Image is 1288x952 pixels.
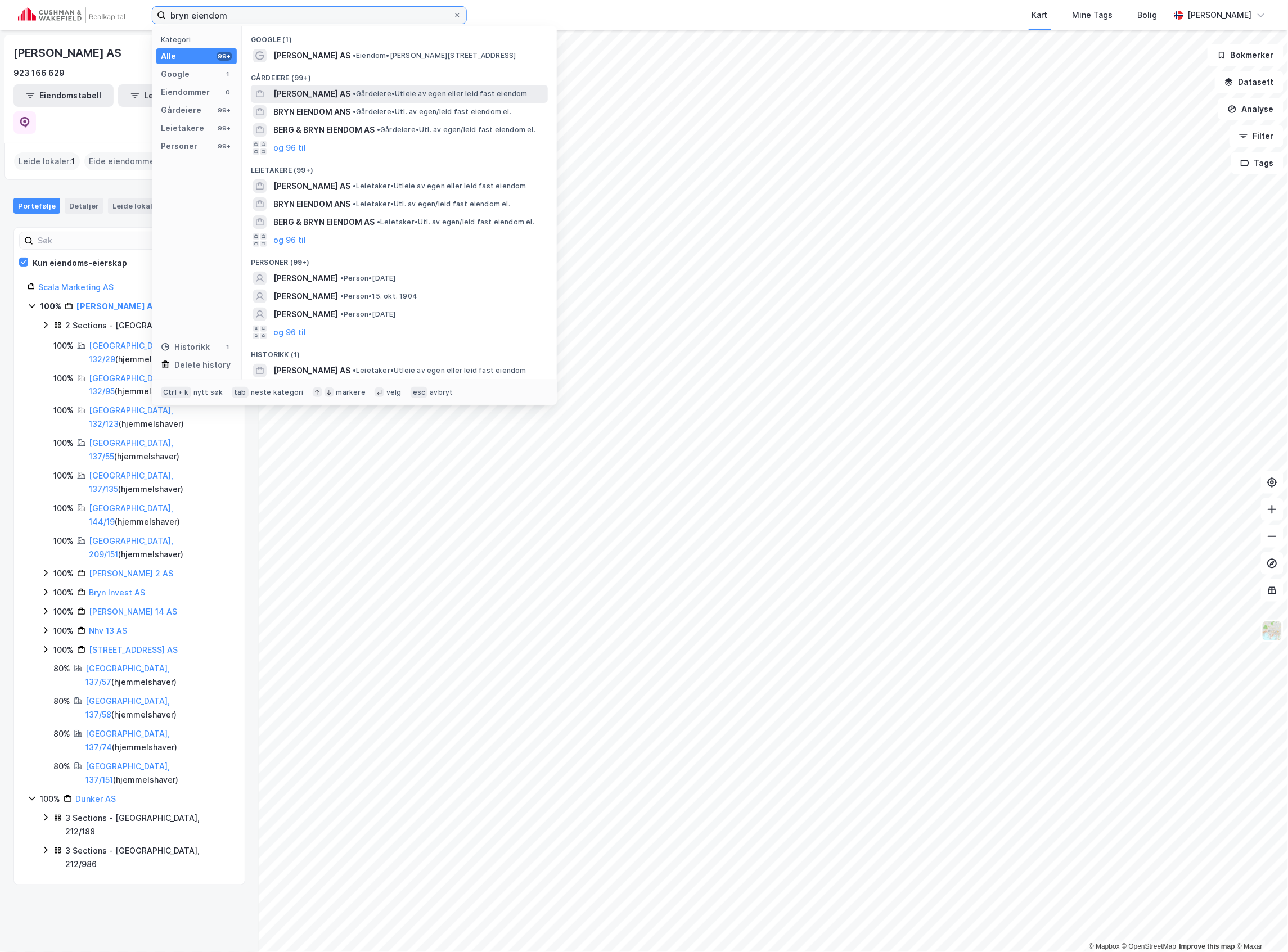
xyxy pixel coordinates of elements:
[340,310,344,318] span: •
[18,7,125,23] img: cushman-wakefield-realkapital-logo.202ea83816669bd177139c58696a8fa1.svg
[14,152,80,170] div: Leide lokaler :
[353,51,356,60] span: •
[53,436,74,450] div: 100%
[386,388,402,397] div: velg
[353,200,356,208] span: •
[85,664,170,687] a: [GEOGRAPHIC_DATA], 137/57
[161,85,210,99] div: Eiendommer
[1179,942,1235,950] a: Improve this map
[273,197,350,211] span: BRYN EIENDOM ANS
[1218,98,1284,120] button: Analyse
[85,694,231,721] div: ( hjemmelshaver )
[53,469,74,482] div: 100%
[1089,942,1120,950] a: Mapbox
[223,70,232,79] div: 1
[65,811,231,838] div: 3 Sections - [GEOGRAPHIC_DATA], 212/188
[161,121,204,135] div: Leietakere
[353,107,511,116] span: Gårdeiere • Utl. av egen/leid fast eiendom el.
[161,139,197,153] div: Personer
[38,282,114,292] a: Scala Marketing AS
[251,388,304,397] div: neste kategori
[242,157,557,177] div: Leietakere (99+)
[53,339,74,353] div: 100%
[85,761,170,784] a: [GEOGRAPHIC_DATA], 137/151
[340,274,396,283] span: Person • [DATE]
[89,405,173,428] a: [GEOGRAPHIC_DATA], 132/123
[353,366,356,375] span: •
[273,364,350,377] span: [PERSON_NAME] AS
[1138,8,1158,22] div: Bolig
[217,142,232,151] div: 99+
[166,7,453,24] input: Søk på adresse, matrikkel, gårdeiere, leietakere eller personer
[273,87,350,101] span: [PERSON_NAME] AS
[273,290,338,303] span: [PERSON_NAME]
[161,340,210,354] div: Historikk
[89,503,173,526] a: [GEOGRAPHIC_DATA], 144/19
[71,155,75,168] span: 1
[273,141,306,155] button: og 96 til
[411,387,428,398] div: esc
[161,103,201,117] div: Gårdeiere
[89,569,173,578] a: [PERSON_NAME] 2 AS
[53,605,74,619] div: 100%
[232,387,249,398] div: tab
[40,792,60,806] div: 100%
[161,387,191,398] div: Ctrl + k
[108,198,178,214] div: Leide lokaler
[377,218,534,227] span: Leietaker • Utl. av egen/leid fast eiendom el.
[89,372,231,399] div: ( hjemmelshaver )
[353,366,526,375] span: Leietaker • Utleie av egen eller leid fast eiendom
[353,51,516,60] span: Eiendom • [PERSON_NAME][STREET_ADDRESS]
[76,301,158,311] a: [PERSON_NAME] AS
[89,373,173,396] a: [GEOGRAPHIC_DATA], 132/95
[89,339,231,366] div: ( hjemmelshaver )
[273,308,338,321] span: [PERSON_NAME]
[89,436,231,463] div: ( hjemmelshaver )
[336,388,366,397] div: markere
[223,88,232,97] div: 0
[242,249,557,269] div: Personer (99+)
[53,586,74,599] div: 100%
[217,106,232,115] div: 99+
[53,502,74,515] div: 100%
[89,588,145,597] a: Bryn Invest AS
[430,388,453,397] div: avbryt
[13,44,124,62] div: [PERSON_NAME] AS
[13,66,65,80] div: 923 166 629
[340,292,417,301] span: Person • 15. okt. 1904
[85,662,231,689] div: ( hjemmelshaver )
[1122,942,1177,950] a: OpenStreetMap
[223,342,232,351] div: 1
[161,49,176,63] div: Alle
[85,729,170,752] a: [GEOGRAPHIC_DATA], 137/74
[33,232,156,249] input: Søk
[13,84,114,107] button: Eiendomstabell
[1208,44,1284,66] button: Bokmerker
[1232,898,1288,952] div: Kontrollprogram for chat
[53,567,74,580] div: 100%
[89,534,231,561] div: ( hjemmelshaver )
[33,256,127,270] div: Kun eiendoms-eierskap
[1262,620,1283,642] img: Z
[53,534,74,548] div: 100%
[13,198,60,214] div: Portefølje
[340,292,344,300] span: •
[89,438,173,461] a: [GEOGRAPHIC_DATA], 137/55
[89,469,231,496] div: ( hjemmelshaver )
[65,198,103,214] div: Detaljer
[53,694,70,708] div: 80%
[53,760,70,773] div: 80%
[353,89,356,98] span: •
[1231,152,1284,174] button: Tags
[53,404,74,417] div: 100%
[273,215,375,229] span: BERG & BRYN EIENDOM AS
[65,319,228,332] div: 2 Sections - [GEOGRAPHIC_DATA], 137/79
[353,200,510,209] span: Leietaker • Utl. av egen/leid fast eiendom el.
[353,107,356,116] span: •
[65,844,231,871] div: 3 Sections - [GEOGRAPHIC_DATA], 212/986
[53,643,74,657] div: 100%
[89,341,173,364] a: [GEOGRAPHIC_DATA], 132/29
[161,35,237,44] div: Kategori
[118,84,218,107] button: Leietakertabell
[53,662,70,675] div: 80%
